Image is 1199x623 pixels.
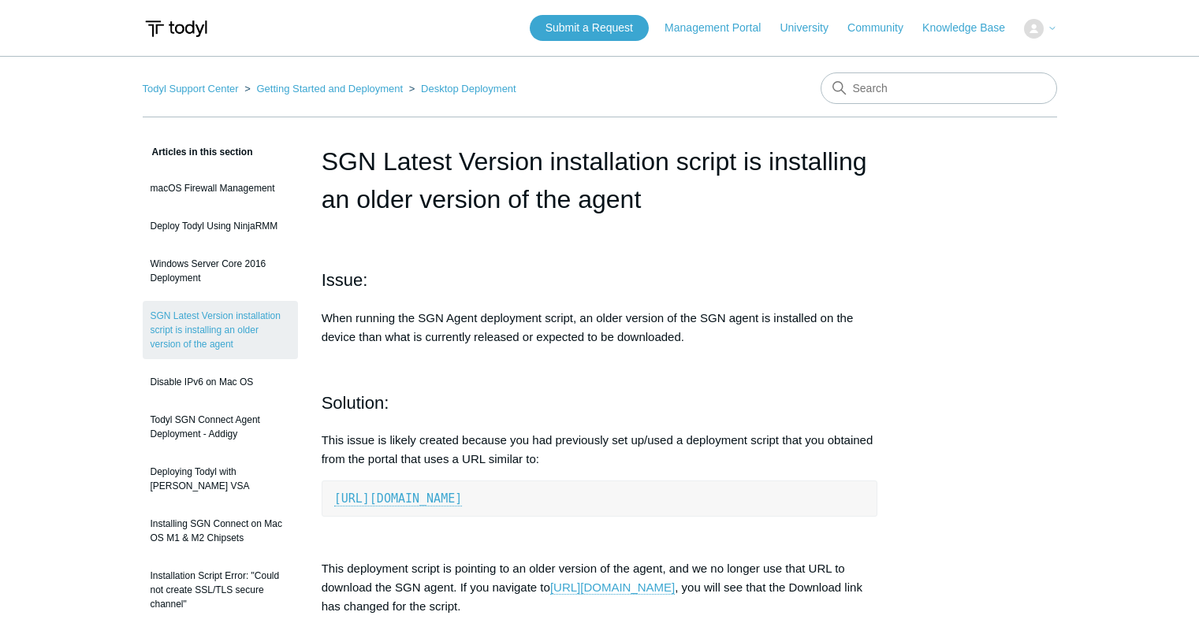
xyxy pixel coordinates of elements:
[143,14,210,43] img: Todyl Support Center Help Center home page
[143,457,298,501] a: Deploying Todyl with [PERSON_NAME] VSA
[143,509,298,553] a: Installing SGN Connect on Mac OS M1 & M2 Chipsets
[143,83,239,95] a: Todyl Support Center
[421,83,516,95] a: Desktop Deployment
[550,580,675,595] a: [URL][DOMAIN_NAME]
[143,405,298,449] a: Todyl SGN Connect Agent Deployment - Addigy
[406,83,516,95] li: Desktop Deployment
[530,15,649,41] a: Submit a Request
[334,491,463,506] a: [URL][DOMAIN_NAME]
[847,20,919,36] a: Community
[256,83,403,95] a: Getting Started and Deployment
[143,83,242,95] li: Todyl Support Center
[322,143,878,218] h1: SGN Latest Version installation script is installing an older version of the agent
[322,309,878,347] p: When running the SGN Agent deployment script, an older version of the SGN agent is installed on t...
[143,561,298,619] a: Installation Script Error: "Could not create SSL/TLS secure channel"
[780,20,843,36] a: University
[922,20,1021,36] a: Knowledge Base
[143,249,298,293] a: Windows Server Core 2016 Deployment
[143,146,253,158] span: Articles in this section
[143,367,298,397] a: Disable IPv6 on Mac OS
[241,83,406,95] li: Getting Started and Deployment
[143,173,298,203] a: macOS Firewall Management
[322,389,878,417] h2: Solution:
[665,20,776,36] a: Management Portal
[821,72,1057,104] input: Search
[143,211,298,241] a: Deploy Todyl Using NinjaRMM
[322,431,878,469] p: This issue is likely created because you had previously set up/used a deployment script that you ...
[143,301,298,359] a: SGN Latest Version installation script is installing an older version of the agent
[322,266,878,294] h2: Issue:
[322,559,878,616] p: This deployment script is pointing to an older version of the agent, and we no longer use that UR...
